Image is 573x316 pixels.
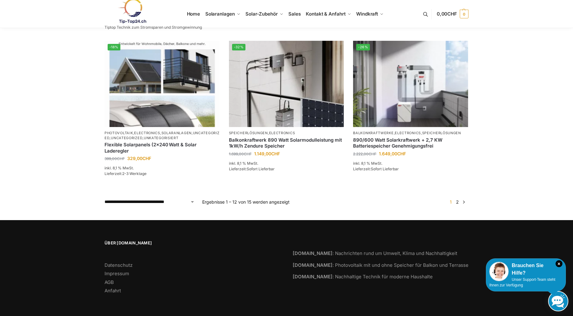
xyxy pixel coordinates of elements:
p: inkl. 8,1 % MwSt. [105,165,220,171]
a: 0,00CHF 0 [437,5,468,23]
img: Balkonkraftwerk 890 Watt Solarmodulleistung mit 1kW/h Zendure Speicher [229,41,344,127]
span: Lieferzeit: [353,167,399,171]
a: Seite 2 [454,199,460,205]
span: Lieferzeit: [229,167,275,171]
span: CHF [244,152,252,156]
span: Über [DOMAIN_NAME] [105,240,280,246]
a: Flexible Solarpanels (2×240 Watt & Solar Laderegler [105,142,220,154]
a: -26%Steckerkraftwerk mit 2,7kwh-Speicher [353,41,468,127]
span: CHF [369,152,376,156]
a: Balkonkraftwerke [353,131,394,135]
a: [DOMAIN_NAME]: Photovoltaik mit und ohne Speicher für Balkon und Terrasse [293,262,468,268]
a: Uncategorized [105,131,219,140]
bdi: 329,00 [127,156,151,161]
span: Sales [288,11,301,17]
bdi: 2.222,00 [353,152,376,156]
p: inkl. 8,1 % MwSt. [353,161,468,166]
span: Lieferzeit: [105,171,147,176]
p: , , [353,131,468,135]
span: Kontakt & Anfahrt [306,11,345,17]
a: Solaranlagen [161,131,192,135]
span: 2-3 Werktage [122,171,147,176]
a: [DOMAIN_NAME]: Nachhaltige Technik für moderne Haushalte [293,274,433,280]
a: Speicherlösungen [422,131,461,135]
span: 0,00 [437,11,457,17]
span: Windkraft [356,11,378,17]
img: Steckerkraftwerk mit 2,7kwh-Speicher [353,41,468,127]
div: Brauchen Sie Hilfe? [489,262,562,277]
strong: [DOMAIN_NAME] [293,250,333,256]
i: Schließen [556,260,562,267]
a: Electronics [269,131,295,135]
span: CHF [271,151,280,156]
select: Shop-Reihenfolge [105,199,195,205]
bdi: 1.149,00 [254,151,280,156]
a: 890/600 Watt Solarkraftwerk + 2,7 KW Batteriespeicher Genehmigungsfrei [353,137,468,149]
img: Flexible Solar Module für Wohnmobile Camping Balkon [105,41,220,127]
a: Impressum [105,271,129,276]
img: Customer service [489,262,509,281]
a: Anfahrt [105,288,121,294]
a: AGB [105,279,114,285]
span: Unser Support-Team steht Ihnen zur Verfügung [489,277,555,287]
p: inkl. 8,1 % MwSt. [229,161,344,166]
a: Electronics [395,131,421,135]
a: → [462,199,466,205]
span: Solaranlagen [205,11,235,17]
strong: [DOMAIN_NAME] [293,274,333,280]
a: -32%Balkonkraftwerk 890 Watt Solarmodulleistung mit 1kW/h Zendure Speicher [229,41,344,127]
span: Solar-Zubehör [245,11,278,17]
a: [DOMAIN_NAME]: Nachrichten rund um Umwelt, Klima und Nachhaltigkeit [293,250,457,256]
p: Ergebnisse 1 – 12 von 15 werden angezeigt [202,199,290,205]
span: CHF [397,151,406,156]
p: , [229,131,344,135]
span: 0 [460,10,468,18]
bdi: 1.649,00 [379,151,406,156]
a: Balkonkraftwerk 890 Watt Solarmodulleistung mit 1kW/h Zendure Speicher [229,137,344,149]
bdi: 399,00 [105,156,125,161]
bdi: 1.699,00 [229,152,252,156]
a: Electronics [134,131,160,135]
a: -18%Flexible Solar Module für Wohnmobile Camping Balkon [105,41,220,127]
span: CHF [142,156,151,161]
a: Datenschutz [105,262,133,268]
span: Sofort Lieferbar [371,167,399,171]
span: Sofort Lieferbar [247,167,275,171]
p: Tiptop Technik zum Stromsparen und Stromgewinnung [105,26,202,29]
span: CHF [117,156,125,161]
a: Speicherlösungen [229,131,268,135]
nav: Produkt-Seitennummerierung [446,199,468,205]
a: Uncategorized [111,136,142,140]
span: CHF [447,11,457,17]
span: Seite 1 [448,199,453,205]
a: Unkategorisiert [144,136,179,140]
strong: [DOMAIN_NAME] [293,262,333,268]
p: , , , , , [105,131,220,140]
a: Photovoltaik [105,131,133,135]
